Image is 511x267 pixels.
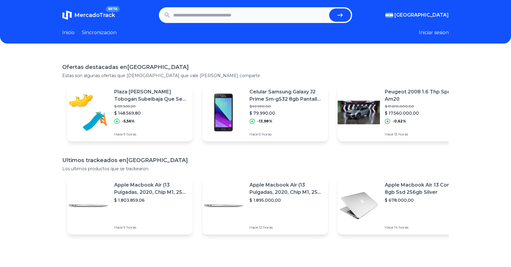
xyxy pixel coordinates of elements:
span: MercadoTrack [74,12,115,18]
p: $ 17.670.000,00 [385,104,458,109]
a: MercadoTrackBETA [62,10,115,20]
p: Hace 13 horas [385,132,458,137]
p: Los ultimos productos que se trackearon. [62,166,449,172]
span: [GEOGRAPHIC_DATA] [394,11,449,19]
p: Hace 14 horas [385,225,458,230]
p: Apple Macbook Air (13 Pulgadas, 2020, Chip M1, 256 Gb De Ssd, 8 Gb De Ram) - Plata [114,181,188,196]
p: $ 17.560.000,00 [385,110,458,116]
p: $ 1.803.859,06 [114,197,188,203]
h1: Ultimos trackeados en [GEOGRAPHIC_DATA] [62,156,449,164]
p: Estas son algunas ofertas que [DEMOGRAPHIC_DATA] que vale [PERSON_NAME] compartir. [62,73,449,79]
p: $ 92.990,00 [249,104,323,109]
img: Featured image [338,91,380,134]
img: Featured image [67,91,109,134]
p: $ 1.895.000,00 [249,197,323,203]
p: -13,98% [257,119,272,124]
img: Featured image [338,184,380,227]
a: Featured imagePlaza [PERSON_NAME] Tobogan Subeibaja Que Se Hamaca$ 157.309,20$ 148.569,80-5,56%Ha... [67,83,193,142]
p: Hace 9 horas [114,132,188,137]
p: Hace 9 horas [249,132,323,137]
img: Featured image [67,184,109,227]
a: Featured imageApple Macbook Air 13 Core I5 8gb Ssd 256gb Silver$ 678.000,00Hace 14 horas [338,177,463,235]
img: Featured image [202,184,245,227]
img: Featured image [202,91,245,134]
p: Plaza [PERSON_NAME] Tobogan Subeibaja Que Se Hamaca [114,88,188,103]
p: Celular Samsung Galaxy J2 Prime Sm-g532 8gb Pantalla Fantasm [249,88,323,103]
a: Inicio [62,29,75,36]
p: Peugeot 2008 1.6 Thp Sport Am20 [385,88,458,103]
a: Featured imageApple Macbook Air (13 Pulgadas, 2020, Chip M1, 256 Gb De Ssd, 8 Gb De Ram) - Plata$... [202,177,328,235]
p: $ 157.309,20 [114,104,188,109]
button: [GEOGRAPHIC_DATA] [385,11,449,19]
a: Featured imageApple Macbook Air (13 Pulgadas, 2020, Chip M1, 256 Gb De Ssd, 8 Gb De Ram) - Plata$... [67,177,193,235]
p: $ 79.990,00 [249,110,323,116]
a: Featured imageCelular Samsung Galaxy J2 Prime Sm-g532 8gb Pantalla Fantasm$ 92.990,00$ 79.990,00-... [202,83,328,142]
p: $ 148.569,80 [114,110,188,116]
p: -0,62% [393,119,406,124]
p: -5,56% [122,119,135,124]
a: Featured imagePeugeot 2008 1.6 Thp Sport Am20$ 17.670.000,00$ 17.560.000,00-0,62%Hace 13 horas [338,83,463,142]
p: Hace 12 horas [249,225,323,230]
p: Hace 9 horas [114,225,188,230]
p: $ 678.000,00 [385,197,458,203]
span: BETA [106,6,120,12]
img: Argentina [385,13,393,18]
h1: Ofertas destacadas en [GEOGRAPHIC_DATA] [62,63,449,71]
img: MercadoTrack [62,10,72,20]
button: Iniciar sesion [419,29,449,36]
p: Apple Macbook Air 13 Core I5 8gb Ssd 256gb Silver [385,181,458,196]
a: Sincronizacion [82,29,117,36]
p: Apple Macbook Air (13 Pulgadas, 2020, Chip M1, 256 Gb De Ssd, 8 Gb De Ram) - Plata [249,181,323,196]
